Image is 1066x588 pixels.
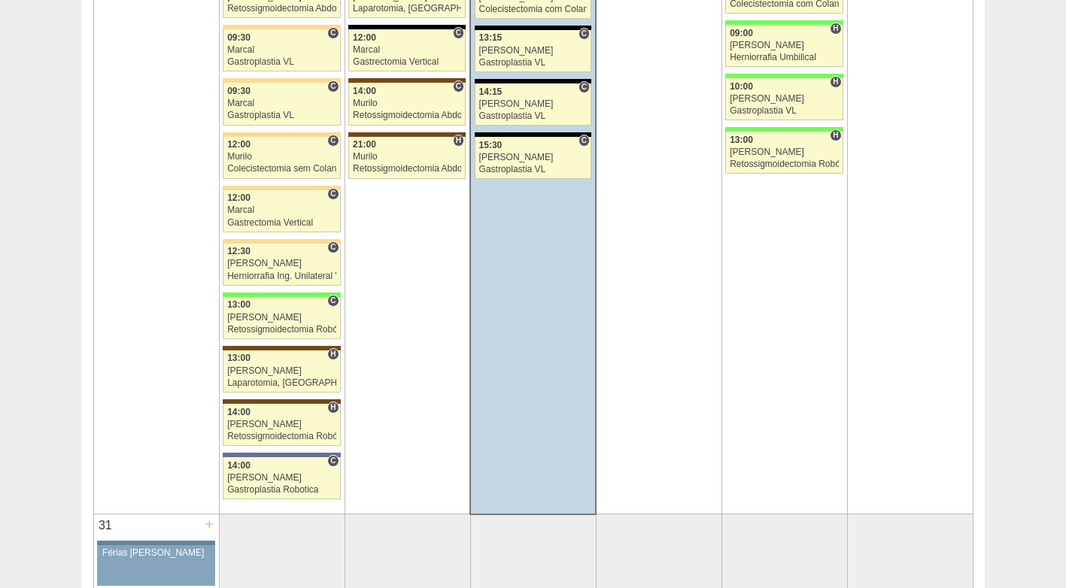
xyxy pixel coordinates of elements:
[353,164,461,174] div: Retossigmoidectomia Abdominal VL
[327,241,339,253] span: Consultório
[479,58,588,68] div: Gastroplastia VL
[227,485,336,495] div: Gastroplastia Robotica
[227,205,336,215] div: Marcal
[725,127,843,132] div: Key: Brasil
[227,353,251,363] span: 13:00
[223,29,340,71] a: C 09:30 Marcal Gastroplastia VL
[348,132,466,137] div: Key: Santa Joana
[223,132,340,137] div: Key: Bartira
[227,164,336,174] div: Colecistectomia sem Colangiografia VL
[353,57,461,67] div: Gastrectomia Vertical
[730,135,753,145] span: 13:00
[353,99,461,108] div: Murilo
[227,473,336,483] div: [PERSON_NAME]
[227,57,336,67] div: Gastroplastia VL
[227,313,336,323] div: [PERSON_NAME]
[327,135,339,147] span: Consultório
[327,402,339,414] span: Hospital
[479,99,588,109] div: [PERSON_NAME]
[353,32,376,43] span: 12:00
[479,140,503,150] span: 15:30
[353,4,461,14] div: Laparotomia, [GEOGRAPHIC_DATA], Drenagem, Bridas VL
[97,545,214,586] a: Férias [PERSON_NAME]
[479,153,588,162] div: [PERSON_NAME]
[479,32,503,43] span: 13:15
[353,139,376,150] span: 21:00
[227,99,336,108] div: Marcal
[353,152,461,162] div: Murilo
[227,152,336,162] div: Murilo
[348,25,466,29] div: Key: Blanc
[353,45,461,55] div: Marcal
[227,325,336,335] div: Retossigmoidectomia Robótica
[223,346,340,350] div: Key: Santa Joana
[475,132,591,137] div: Key: Blanc
[725,25,843,67] a: H 09:00 [PERSON_NAME] Herniorrafia Umbilical
[348,83,466,125] a: C 14:00 Murilo Retossigmoidectomia Abdominal VL
[730,53,839,62] div: Herniorrafia Umbilical
[353,86,376,96] span: 14:00
[223,244,340,286] a: C 12:30 [PERSON_NAME] Herniorrafia Ing. Unilateral VL
[327,455,339,467] span: Consultório
[227,111,336,120] div: Gastroplastia VL
[223,78,340,83] div: Key: Bartira
[479,5,588,14] div: Colecistectomia com Colangiografia VL
[327,188,339,200] span: Consultório
[730,147,839,157] div: [PERSON_NAME]
[725,20,843,25] div: Key: Brasil
[730,28,753,38] span: 09:00
[227,246,251,256] span: 12:30
[327,348,339,360] span: Hospital
[227,420,336,429] div: [PERSON_NAME]
[227,45,336,55] div: Marcal
[227,366,336,376] div: [PERSON_NAME]
[223,137,340,179] a: C 12:00 Murilo Colecistectomia sem Colangiografia VL
[475,83,591,126] a: C 14:15 [PERSON_NAME] Gastroplastia VL
[730,81,753,92] span: 10:00
[830,129,841,141] span: Hospital
[227,259,336,268] div: [PERSON_NAME]
[223,83,340,125] a: C 09:30 Marcal Gastroplastia VL
[475,30,591,72] a: C 13:15 [PERSON_NAME] Gastroplastia VL
[730,94,839,104] div: [PERSON_NAME]
[94,514,117,537] div: 31
[479,165,588,174] div: Gastroplastia VL
[453,80,464,92] span: Consultório
[227,32,251,43] span: 09:30
[348,29,466,71] a: C 12:00 Marcal Gastrectomia Vertical
[327,27,339,39] span: Consultório
[475,79,591,83] div: Key: Blanc
[223,292,340,297] div: Key: Brasil
[475,137,591,179] a: C 15:30 [PERSON_NAME] Gastroplastia VL
[227,192,251,203] span: 12:00
[223,186,340,190] div: Key: Bartira
[730,106,839,116] div: Gastroplastia VL
[830,76,841,88] span: Hospital
[479,86,503,97] span: 14:15
[725,78,843,120] a: H 10:00 [PERSON_NAME] Gastroplastia VL
[223,457,340,499] a: C 14:00 [PERSON_NAME] Gastroplastia Robotica
[227,218,336,228] div: Gastrectomia Vertical
[102,548,210,558] div: Férias [PERSON_NAME]
[579,28,590,40] span: Consultório
[353,111,461,120] div: Retossigmoidectomia Abdominal VL
[227,86,251,96] span: 09:30
[227,139,251,150] span: 12:00
[223,453,340,457] div: Key: Vila Nova Star
[830,23,841,35] span: Hospital
[479,111,588,121] div: Gastroplastia VL
[453,135,464,147] span: Hospital
[223,25,340,29] div: Key: Bartira
[730,159,839,169] div: Retossigmoidectomia Robótica
[579,135,590,147] span: Consultório
[479,46,588,56] div: [PERSON_NAME]
[730,41,839,50] div: [PERSON_NAME]
[223,404,340,446] a: H 14:00 [PERSON_NAME] Retossigmoidectomia Robótica
[725,132,843,174] a: H 13:00 [PERSON_NAME] Retossigmoidectomia Robótica
[327,80,339,92] span: Consultório
[725,74,843,78] div: Key: Brasil
[227,407,251,417] span: 14:00
[223,350,340,393] a: H 13:00 [PERSON_NAME] Laparotomia, [GEOGRAPHIC_DATA], Drenagem, Bridas
[227,432,336,441] div: Retossigmoidectomia Robótica
[475,26,591,30] div: Key: Blanc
